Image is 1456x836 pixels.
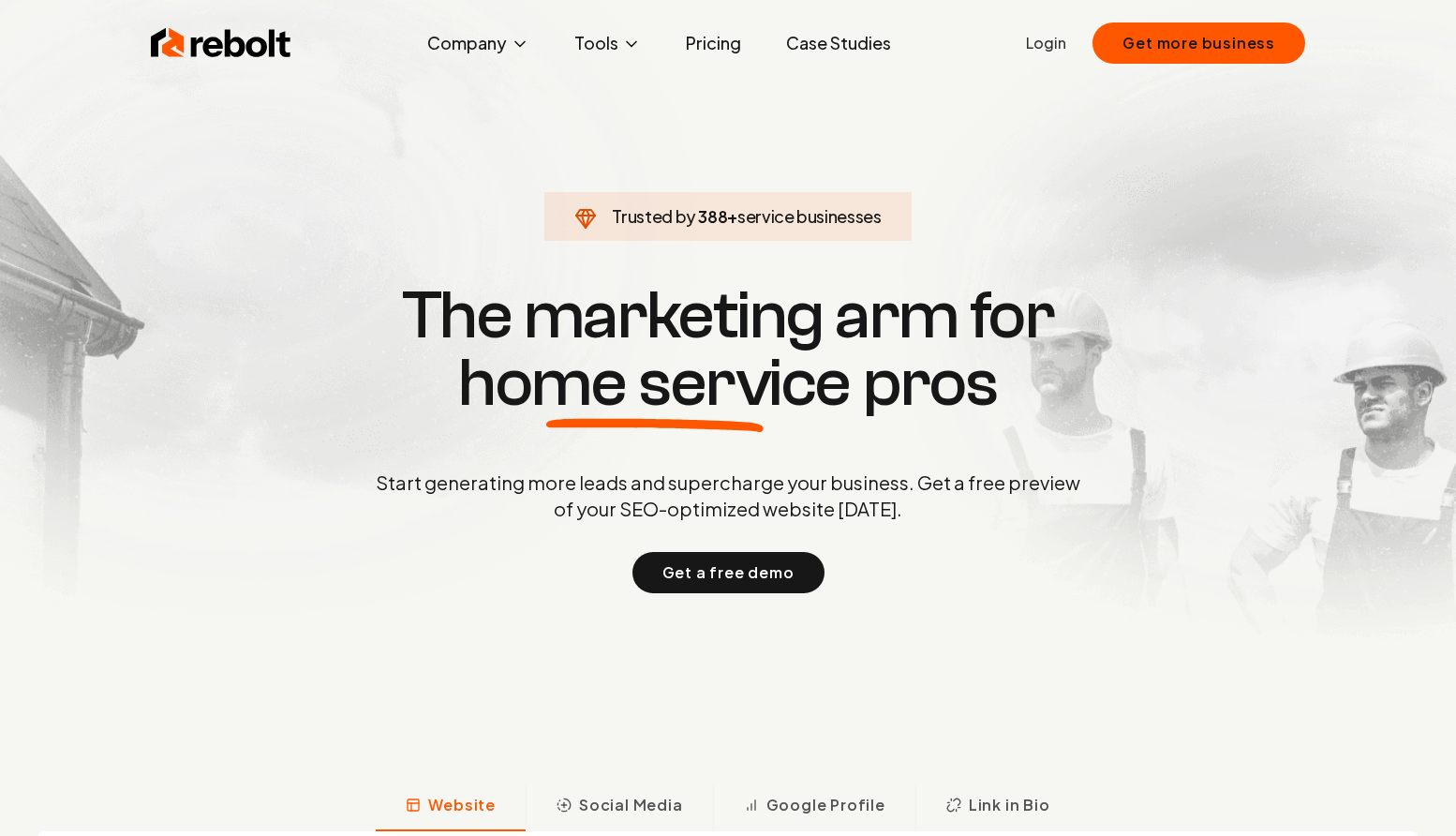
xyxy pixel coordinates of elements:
p: Start generating more leads and supercharge your business. Get a free preview of your SEO-optimiz... [372,470,1084,522]
button: Tools [559,24,656,62]
button: Social Media [526,783,713,831]
button: Link in Bio [915,783,1080,831]
button: Company [412,24,544,62]
span: Link in Bio [969,794,1050,816]
button: Website [376,783,526,831]
span: Website [428,794,496,816]
a: Login [1026,32,1066,54]
span: service businesses [737,205,882,227]
button: Get a free demo [632,552,825,593]
button: Get more business [1092,22,1305,64]
span: home service [458,350,851,417]
span: 388 [698,203,727,230]
span: + [727,205,737,227]
img: Rebolt Logo [151,24,291,62]
a: Case Studies [771,24,906,62]
span: Trusted by [612,205,695,227]
span: Social Media [579,794,683,816]
a: Pricing [671,24,756,62]
button: Google Profile [713,783,915,831]
h1: The marketing arm for pros [278,282,1178,417]
span: Google Profile [766,794,885,816]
